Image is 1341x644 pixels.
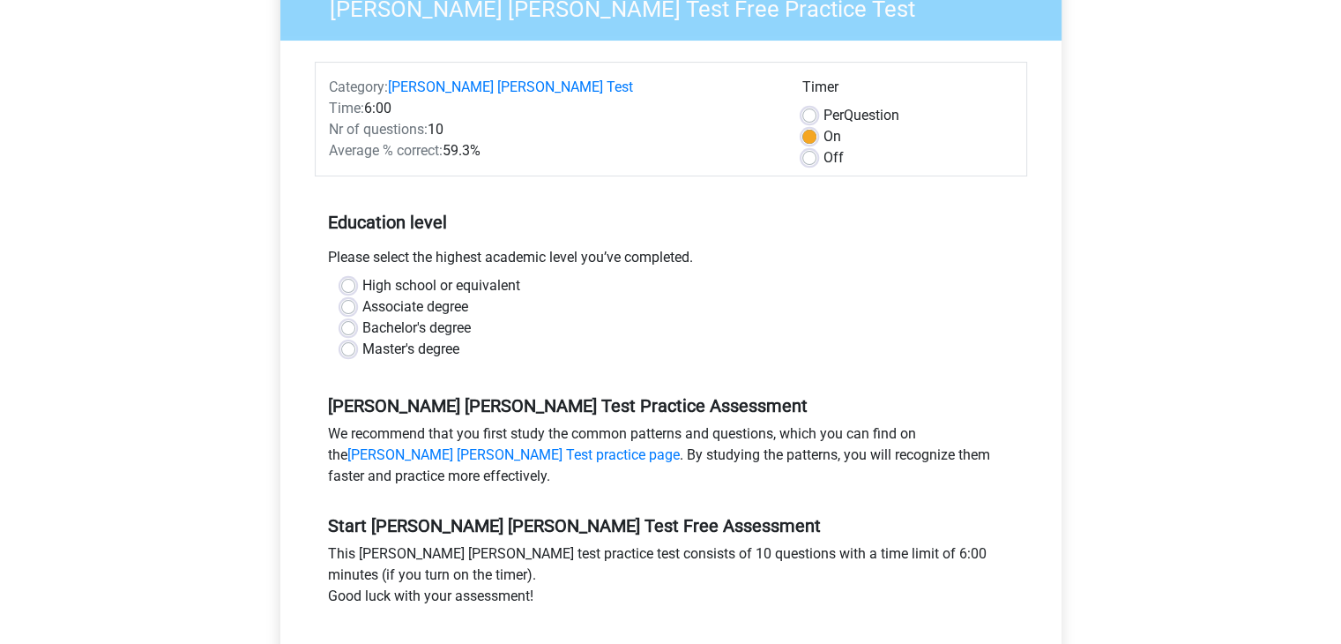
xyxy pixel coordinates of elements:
label: Associate degree [362,296,468,318]
h5: Education level [328,205,1014,240]
label: Bachelor's degree [362,318,471,339]
span: Average % correct: [329,142,443,159]
h5: [PERSON_NAME] [PERSON_NAME] Test Practice Assessment [328,395,1014,416]
a: [PERSON_NAME] [PERSON_NAME] Test [388,79,633,95]
label: Question [823,105,899,126]
span: Per [823,107,844,124]
div: We recommend that you first study the common patterns and questions, which you can find on the . ... [315,423,1027,494]
div: 10 [316,119,789,140]
span: Nr of questions: [329,121,428,138]
h5: Start [PERSON_NAME] [PERSON_NAME] Test Free Assessment [328,515,1014,536]
span: Time: [329,100,364,116]
div: Please select the highest academic level you’ve completed. [315,247,1027,275]
div: 6:00 [316,98,789,119]
label: On [823,126,841,147]
div: Timer [802,77,1013,105]
div: This [PERSON_NAME] [PERSON_NAME] test practice test consists of 10 questions with a time limit of... [315,543,1027,614]
label: High school or equivalent [362,275,520,296]
label: Off [823,147,844,168]
label: Master's degree [362,339,459,360]
div: 59.3% [316,140,789,161]
a: [PERSON_NAME] [PERSON_NAME] Test practice page [347,446,680,463]
span: Category: [329,79,388,95]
